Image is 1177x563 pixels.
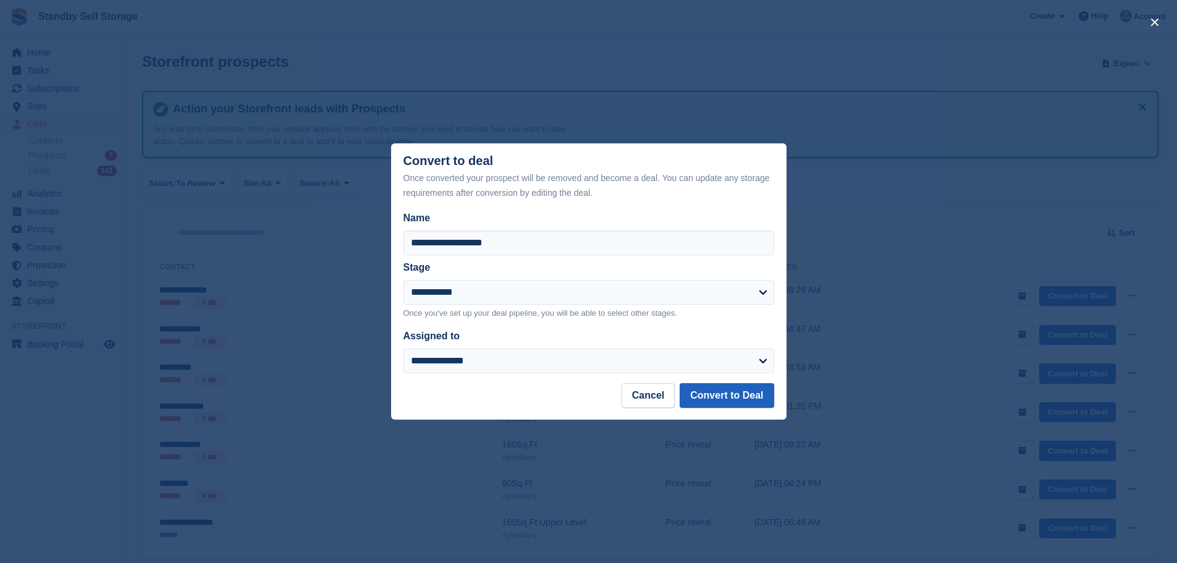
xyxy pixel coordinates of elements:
[403,171,774,200] div: Once converted your prospect will be removed and become a deal. You can update any storage requir...
[403,262,431,273] label: Stage
[622,383,675,408] button: Cancel
[403,154,774,200] div: Convert to deal
[1145,12,1165,32] button: close
[403,211,774,226] label: Name
[403,307,774,320] p: Once you've set up your deal pipeline, you will be able to select other stages.
[680,383,774,408] button: Convert to Deal
[403,331,460,341] label: Assigned to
